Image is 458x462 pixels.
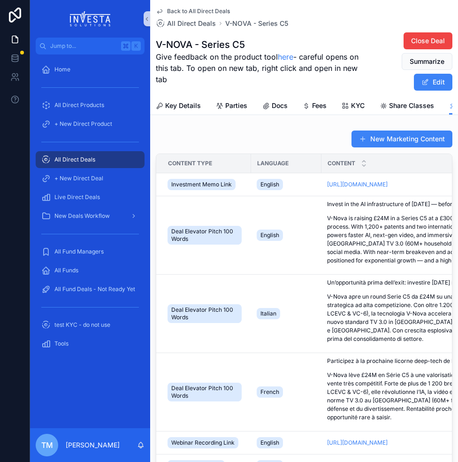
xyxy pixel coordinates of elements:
button: Jump to...K [36,38,145,54]
img: App logo [70,11,111,26]
span: test KYC - do not use [54,321,110,329]
span: Content Type [168,160,212,167]
span: All Funds [54,267,78,274]
a: French [257,385,316,400]
a: Docs [262,97,288,116]
span: French [260,388,279,396]
a: Live Direct Deals [36,189,145,206]
h1: V-NOVA - Series C5 [156,38,371,51]
a: All Direct Products [36,97,145,114]
span: Jump to... [50,42,117,50]
p: [PERSON_NAME] [66,440,120,450]
span: + New Direct Deal [54,175,103,182]
a: Back to All Direct Deals [156,8,230,15]
a: Deal Elevator Pitch 100 Words [168,381,245,403]
a: Parties [216,97,247,116]
a: Investment Memo Link [168,177,245,192]
a: All Direct Deals [36,151,145,168]
span: Language [257,160,289,167]
span: Investment Memo Link [171,181,232,188]
span: Live Direct Deals [54,193,100,201]
span: Give feedback on the product tool - careful opens on this tab. To open on new tab, right click an... [156,51,371,85]
a: Tools [36,335,145,352]
span: K [132,42,140,50]
span: Deal Elevator Pitch 100 Words [171,228,238,243]
a: All Funds [36,262,145,279]
span: All Direct Deals [54,156,95,163]
span: Fees [312,101,327,110]
button: Close Deal [404,32,452,49]
span: All Direct Products [54,101,104,109]
span: + New Direct Product [54,120,112,128]
span: All Fund Deals - Not Ready Yet [54,285,135,293]
a: [URL][DOMAIN_NAME] [327,181,388,188]
span: Webinar Recording Link [171,439,235,447]
a: test KYC - do not use [36,316,145,333]
span: Home [54,66,70,73]
a: All Direct Deals [156,19,216,28]
a: English [257,228,316,243]
span: Close Deal [411,36,445,46]
a: All Fund Managers [36,243,145,260]
a: V-NOVA - Series C5 [225,19,288,28]
span: Back to All Direct Deals [167,8,230,15]
span: All Direct Deals [167,19,216,28]
a: New Deals Workflow [36,208,145,224]
span: Tools [54,340,69,347]
a: English [257,177,316,192]
a: Deal Elevator Pitch 100 Words [168,302,245,325]
span: New Deals Workflow [54,212,110,220]
span: English [260,231,279,239]
a: Webinar Recording Link [168,435,245,450]
span: Docs [272,101,288,110]
span: Summarize [410,57,444,66]
span: All Fund Managers [54,248,104,255]
a: + New Direct Deal [36,170,145,187]
a: Share Classes [380,97,434,116]
button: New Marketing Content [351,131,452,147]
a: All Fund Deals - Not Ready Yet [36,281,145,298]
span: Italian [260,310,276,317]
span: Deal Elevator Pitch 100 Words [171,385,238,400]
a: Deal Elevator Pitch 100 Words [168,224,245,246]
div: scrollable content [30,54,150,364]
a: Fees [303,97,327,116]
span: Key Details [165,101,201,110]
span: English [260,181,279,188]
span: TM [41,439,53,451]
span: Parties [225,101,247,110]
a: Key Details [156,97,201,116]
span: KYC [351,101,365,110]
span: Deal Elevator Pitch 100 Words [171,306,238,321]
a: KYC [342,97,365,116]
a: English [257,435,316,450]
span: Content [328,160,355,167]
a: Italian [257,306,316,321]
span: English [260,439,279,447]
a: Home [36,61,145,78]
a: [URL][DOMAIN_NAME] [327,439,388,446]
a: here [278,52,293,62]
button: Summarize [402,53,452,70]
a: + New Direct Product [36,115,145,132]
button: Edit [414,74,452,91]
span: Share Classes [389,101,434,110]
